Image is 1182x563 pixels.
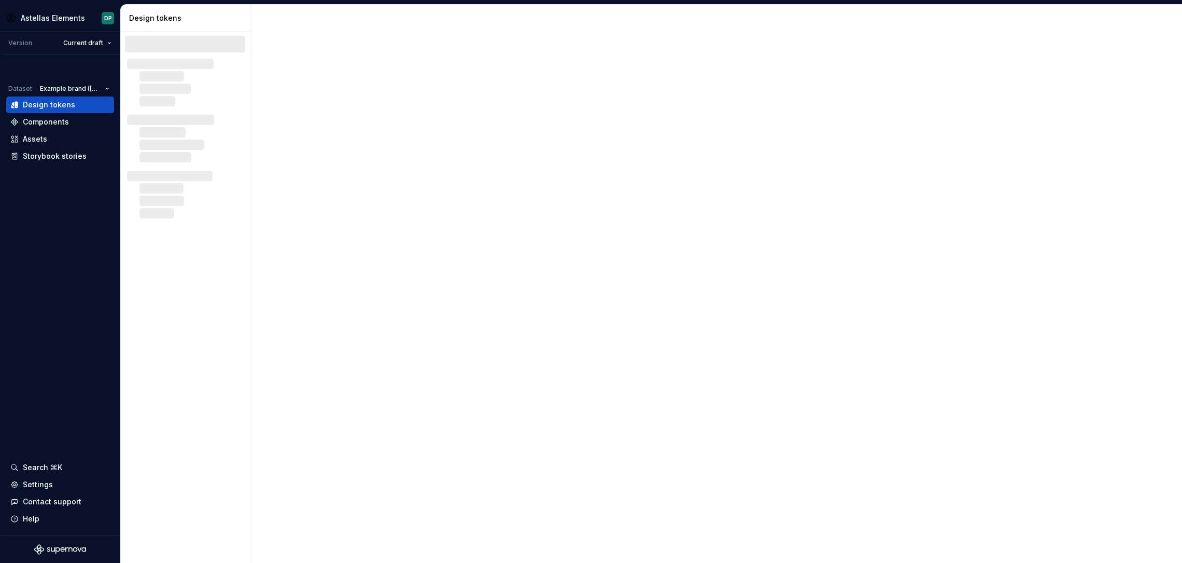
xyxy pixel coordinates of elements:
[23,100,75,110] div: Design tokens
[2,7,118,29] button: Astellas ElementsDP
[6,131,114,147] a: Assets
[35,81,114,96] button: Example brand ([GEOGRAPHIC_DATA])
[6,511,114,527] button: Help
[23,514,39,524] div: Help
[23,134,47,144] div: Assets
[6,148,114,164] a: Storybook stories
[21,13,85,23] div: Astellas Elements
[104,14,112,22] div: DP
[23,462,62,473] div: Search ⌘K
[6,114,114,130] a: Components
[63,39,103,47] span: Current draft
[23,117,69,127] div: Components
[8,85,32,93] div: Dataset
[59,36,116,50] button: Current draft
[6,97,114,113] a: Design tokens
[34,544,86,555] svg: Supernova Logo
[23,497,81,507] div: Contact support
[6,459,114,476] button: Search ⌘K
[40,85,101,93] span: Example brand ([GEOGRAPHIC_DATA])
[129,13,246,23] div: Design tokens
[8,39,32,47] div: Version
[6,476,114,493] a: Settings
[6,493,114,510] button: Contact support
[23,151,87,161] div: Storybook stories
[23,479,53,490] div: Settings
